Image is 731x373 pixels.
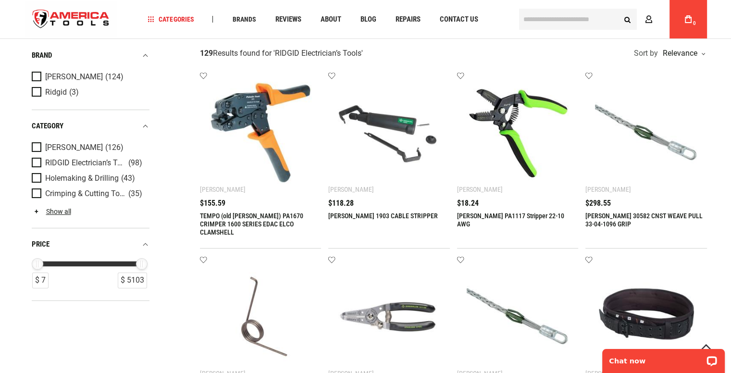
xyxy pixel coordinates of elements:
[585,199,611,207] span: $298.55
[595,82,697,184] img: GREENLEE 30582 CNST WEAVE PULL 33-04-1096 GRIP
[200,186,246,193] div: [PERSON_NAME]
[200,49,363,59] div: Results found for ' '
[45,189,126,198] span: Crimping & Cutting Tools
[210,265,312,368] img: Greenlee 24491 Spring-Torsion, .577 X .601 X .250, 1800, 1-Pack
[32,142,147,153] a: [PERSON_NAME] (126)
[232,16,256,23] span: Brands
[457,212,564,228] a: [PERSON_NAME] PA1117 Stripper 22-10 AWG
[435,13,482,26] a: Contact Us
[25,1,118,37] a: store logo
[328,212,438,220] a: [PERSON_NAME] 1903 CABLE STRIPPER
[143,13,198,26] a: Categories
[395,16,420,23] span: Repairs
[200,199,225,207] span: $155.59
[595,265,697,368] img: GREENLEE 9858-12 5
[45,88,67,97] span: Ridgid
[32,72,147,82] a: [PERSON_NAME] (124)
[634,50,658,57] span: Sort by
[128,159,142,167] span: (98)
[660,50,705,57] div: Relevance
[105,73,124,81] span: (124)
[32,188,147,199] a: Crimping & Cutting Tools (35)
[45,159,126,167] span: RIDGID Electrician’s Tools
[467,82,569,184] img: Greenlee PA1117 Stripper 22-10 AWG
[596,343,731,373] iframe: LiveChat chat widget
[338,82,440,184] img: GREENLEE 1903 CABLE STRIPPER
[32,238,149,251] div: price
[45,174,119,183] span: Holemaking & Drilling
[457,199,479,207] span: $18.24
[391,13,424,26] a: Repairs
[200,212,303,236] a: TEMPO (old [PERSON_NAME]) PA1670 CRIMPER 1600 SERIES EDAC ELCO CLAMSHELL
[467,265,569,368] img: GREENLEE 30568 CNST WEAVE PULL 33-04-1087 GRIP
[328,199,354,207] span: $118.28
[338,265,440,368] img: GREENLEE 1917-SS Stainless Wire Stripper / Cutter
[457,186,503,193] div: [PERSON_NAME]
[328,186,374,193] div: [PERSON_NAME]
[32,173,147,184] a: Holemaking & Drilling (43)
[316,13,345,26] a: About
[32,49,149,62] div: Brand
[275,16,301,23] span: Reviews
[32,39,149,301] div: Product Filters
[585,212,703,228] a: [PERSON_NAME] 30582 CNST WEAVE PULL 33-04-1096 GRIP
[128,189,142,198] span: (35)
[121,174,135,182] span: (43)
[585,186,631,193] div: [PERSON_NAME]
[228,13,260,26] a: Brands
[32,158,147,168] a: RIDGID Electrician’s Tools (98)
[619,10,637,28] button: Search
[148,16,194,23] span: Categories
[271,13,305,26] a: Reviews
[69,88,79,96] span: (3)
[45,143,103,152] span: [PERSON_NAME]
[210,82,312,184] img: TEMPO (old Greenlee) PA1670 CRIMPER 1600 SERIES EDAC ELCO CLAMSHELL
[320,16,341,23] span: About
[32,208,71,215] a: Show all
[45,73,103,81] span: [PERSON_NAME]
[32,87,147,98] a: Ridgid (3)
[360,16,376,23] span: Blog
[275,49,361,58] span: RIDGID Electrician’s Tools
[32,273,49,288] div: $ 7
[32,120,149,133] div: category
[105,143,124,151] span: (126)
[200,49,213,58] strong: 129
[439,16,478,23] span: Contact Us
[118,273,147,288] div: $ 5103
[356,13,380,26] a: Blog
[693,21,696,26] span: 0
[25,1,118,37] img: America Tools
